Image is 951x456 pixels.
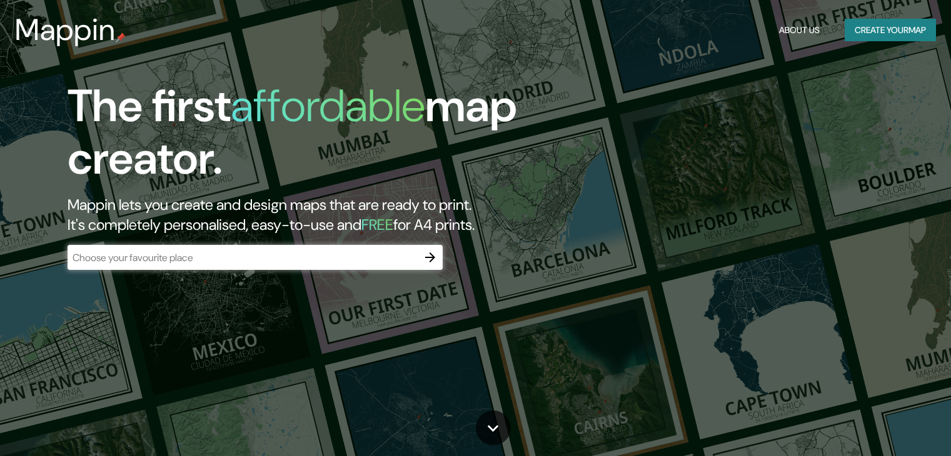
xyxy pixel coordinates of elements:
input: Choose your favourite place [68,250,418,265]
button: Create yourmap [845,19,936,42]
h2: Mappin lets you create and design maps that are ready to print. It's completely personalised, eas... [68,195,543,235]
img: mappin-pin [116,32,126,42]
h3: Mappin [15,12,116,47]
h1: The first map creator. [68,80,543,195]
h5: FREE [361,215,393,234]
button: About Us [774,19,825,42]
h1: affordable [231,77,425,135]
